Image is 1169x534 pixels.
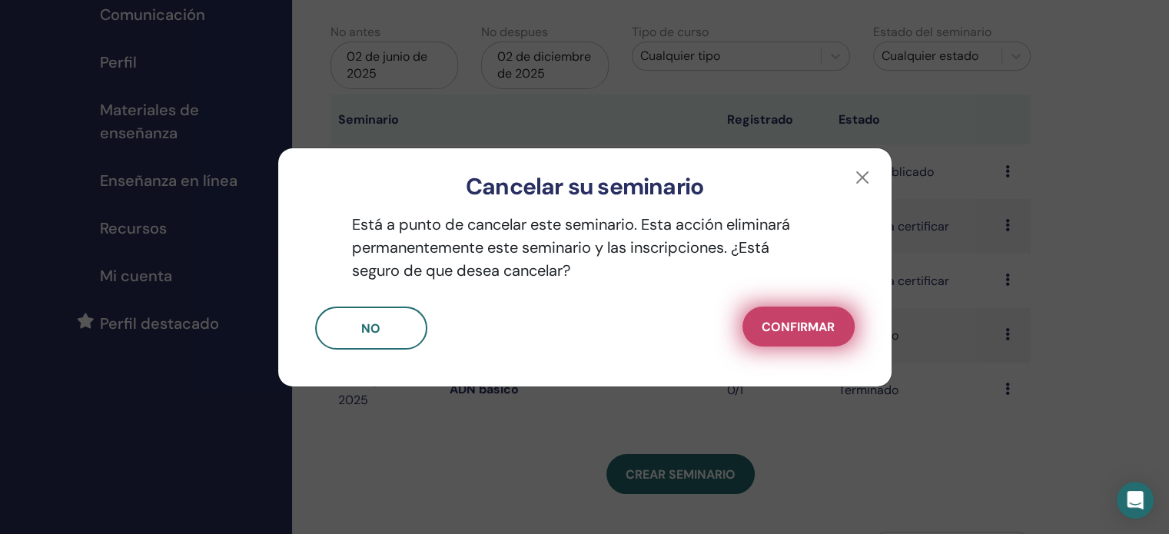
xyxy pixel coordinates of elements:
button: Confirmar [742,307,855,347]
font: Está a punto de cancelar este seminario. Esta acción eliminará permanentemente este seminario y l... [352,214,790,280]
button: No [315,307,427,350]
div: Abrir Intercom Messenger [1117,482,1154,519]
font: Cancelar su seminario [466,171,703,201]
font: Confirmar [762,319,835,335]
font: No [361,320,380,337]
